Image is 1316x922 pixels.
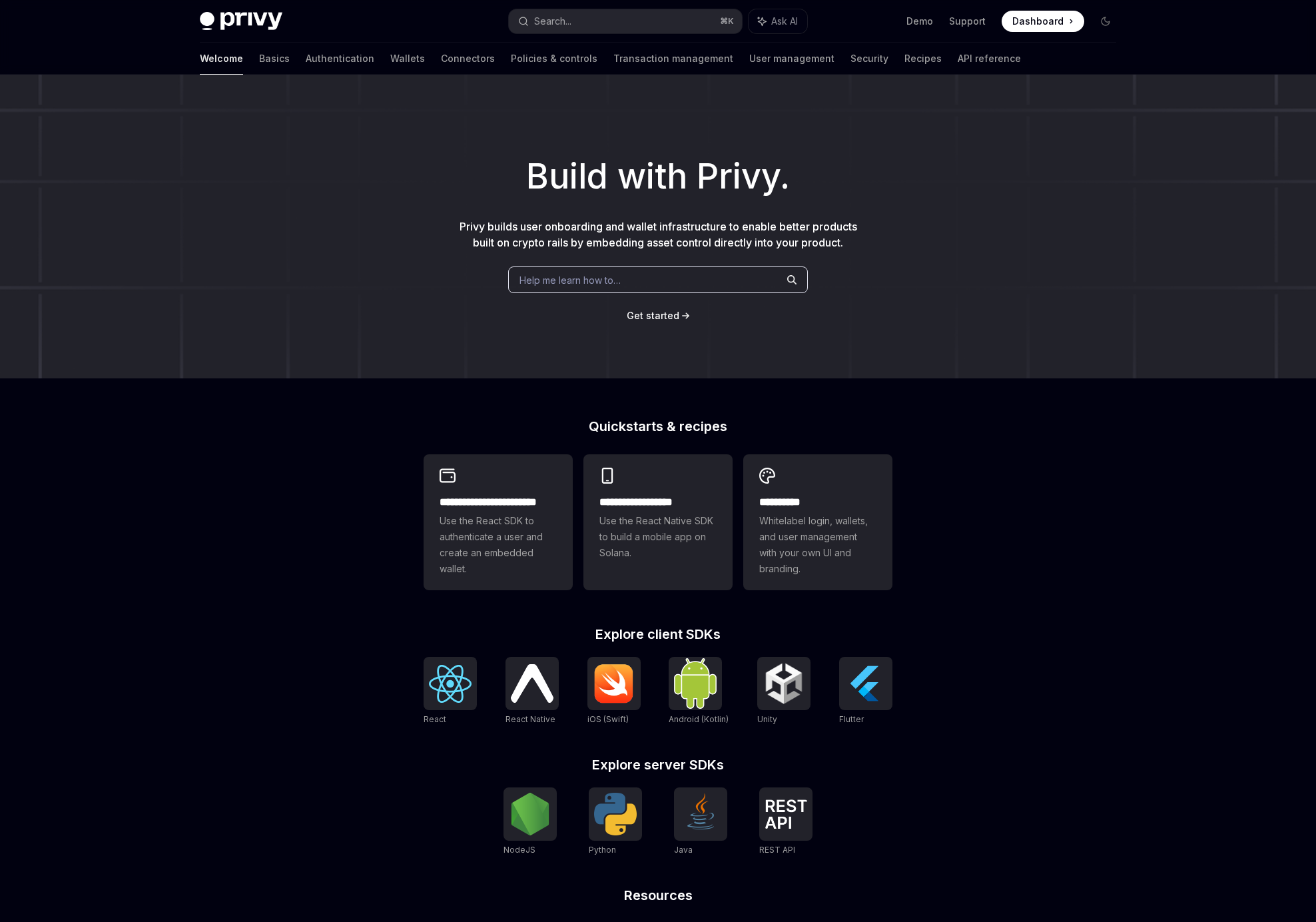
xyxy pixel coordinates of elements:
img: React [429,665,472,703]
a: iOS (Swift)iOS (Swift) [587,657,641,726]
img: Android (Kotlin) [674,658,717,708]
div: Search... [534,13,571,29]
span: Unity [757,714,777,724]
a: FlutterFlutter [839,657,892,726]
span: Use the React SDK to authenticate a user and create an embedded wallet. [440,513,557,577]
span: React Native [505,714,555,724]
a: REST APIREST API [759,787,813,857]
a: **** **** **** ***Use the React Native SDK to build a mobile app on Solana. [583,454,733,590]
span: Privy builds user onboarding and wallet infrastructure to enable better products built on crypto ... [460,220,857,249]
span: ⌘ K [720,16,734,27]
a: React NativeReact Native [505,657,559,726]
span: Android (Kotlin) [669,714,729,724]
a: Basics [259,43,290,75]
span: Whitelabel login, wallets, and user management with your own UI and branding. [759,513,876,577]
a: UnityUnity [757,657,811,726]
a: Support [949,15,986,28]
a: API reference [958,43,1021,75]
h1: Build with Privy. [21,151,1295,203]
span: Flutter [839,714,864,724]
img: Python [594,793,637,835]
span: Get started [627,310,679,321]
a: Get started [627,309,679,322]
a: **** *****Whitelabel login, wallets, and user management with your own UI and branding. [743,454,892,590]
span: Help me learn how to… [519,273,621,287]
span: React [424,714,446,724]
a: Android (Kotlin)Android (Kotlin) [669,657,729,726]
h2: Quickstarts & recipes [424,420,892,433]
img: Java [679,793,722,835]
span: REST API [759,845,795,855]
img: iOS (Swift) [593,664,635,703]
a: Transaction management [613,43,733,75]
a: JavaJava [674,787,727,857]
a: Dashboard [1002,11,1084,32]
a: Authentication [306,43,374,75]
button: Search...⌘K [509,9,742,33]
span: iOS (Swift) [587,714,629,724]
a: Welcome [200,43,243,75]
img: React Native [511,664,553,702]
span: Ask AI [771,15,798,28]
a: Recipes [904,43,942,75]
h2: Explore client SDKs [424,628,892,641]
img: REST API [765,799,807,829]
a: Connectors [441,43,495,75]
a: Demo [906,15,933,28]
a: Policies & controls [511,43,597,75]
a: NodeJSNodeJS [503,787,557,857]
a: User management [749,43,834,75]
a: Wallets [390,43,425,75]
span: Python [589,845,616,855]
img: NodeJS [509,793,551,835]
h2: Resources [424,889,892,902]
a: Security [850,43,888,75]
h2: Explore server SDKs [424,758,892,771]
a: ReactReact [424,657,477,726]
span: Dashboard [1012,15,1064,28]
span: NodeJS [503,845,535,855]
button: Toggle dark mode [1095,11,1116,32]
button: Ask AI [749,9,807,33]
img: Flutter [844,662,887,705]
img: dark logo [200,12,282,31]
span: Java [674,845,693,855]
a: PythonPython [589,787,642,857]
img: Unity [763,662,805,705]
span: Use the React Native SDK to build a mobile app on Solana. [599,513,717,561]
